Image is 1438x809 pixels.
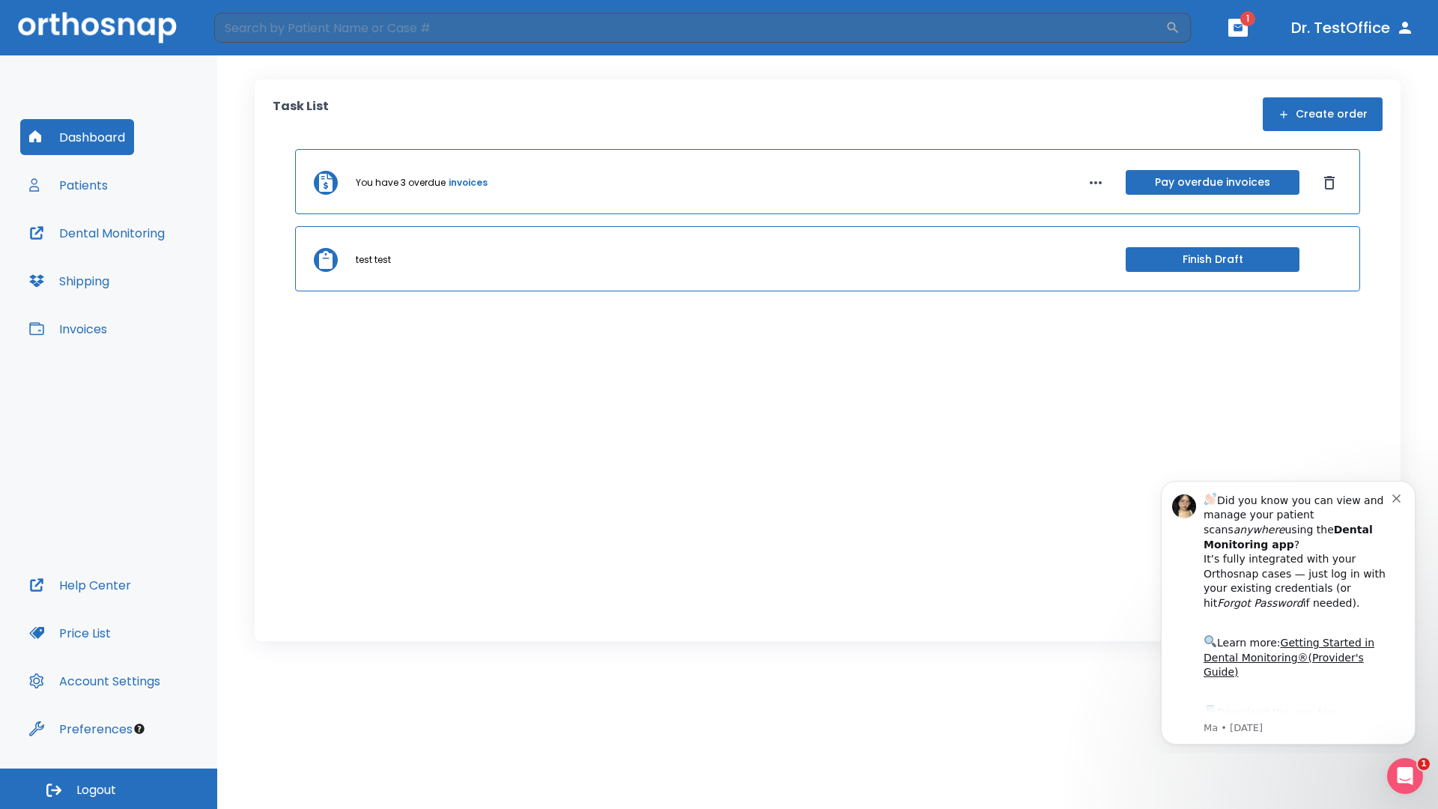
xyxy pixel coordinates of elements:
[1126,170,1299,195] button: Pay overdue invoices
[20,167,117,203] button: Patients
[20,263,118,299] button: Shipping
[20,711,142,747] button: Preferences
[20,567,140,603] button: Help Center
[65,239,198,266] a: App Store
[20,663,169,699] button: Account Settings
[1240,11,1255,26] span: 1
[65,235,254,312] div: Download the app: | ​ Let us know if you need help getting started!
[1418,758,1430,770] span: 1
[18,12,177,43] img: Orthosnap
[20,615,120,651] button: Price List
[1138,467,1438,754] iframe: Intercom notifications message
[1317,171,1341,195] button: Dismiss
[356,176,446,190] p: You have 3 overdue
[1263,97,1383,131] button: Create order
[356,253,391,267] p: test test
[20,119,134,155] button: Dashboard
[20,311,116,347] button: Invoices
[214,13,1165,43] input: Search by Patient Name or Case #
[254,23,266,35] button: Dismiss notification
[1126,247,1299,272] button: Finish Draft
[1285,14,1420,41] button: Dr. TestOffice
[65,254,254,267] p: Message from Ma, sent 8w ago
[449,176,488,190] a: invoices
[1387,758,1423,794] iframe: Intercom live chat
[273,97,329,131] p: Task List
[20,215,174,251] button: Dental Monitoring
[133,722,146,736] div: Tooltip anchor
[76,782,116,799] span: Logout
